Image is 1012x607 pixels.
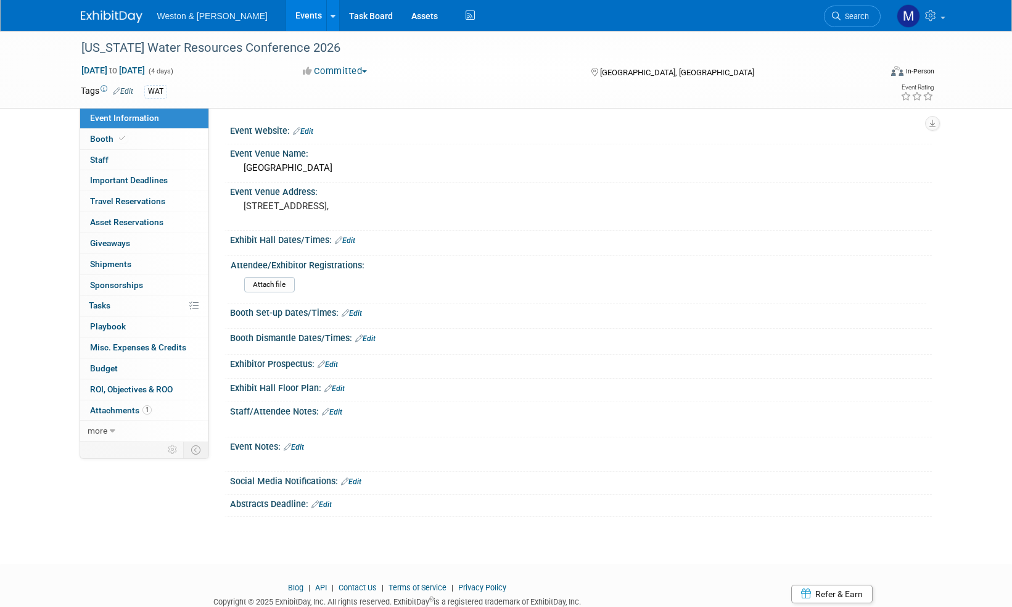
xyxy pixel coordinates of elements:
a: Tasks [80,295,208,316]
div: Event Notes: [230,437,932,453]
div: Staff/Attendee Notes: [230,402,932,418]
div: In-Person [905,67,934,76]
div: Event Venue Address: [230,183,932,198]
span: to [107,65,119,75]
button: Committed [298,65,372,78]
a: Budget [80,358,208,379]
div: [GEOGRAPHIC_DATA] [239,159,923,178]
a: Edit [335,236,355,245]
span: Shipments [90,259,131,269]
span: ROI, Objectives & ROO [90,384,173,394]
a: Privacy Policy [458,583,506,592]
a: Edit [284,443,304,452]
td: Tags [81,85,133,99]
a: Staff [80,150,208,170]
div: WAT [144,85,167,98]
div: Exhibitor Prospectus: [230,355,932,371]
a: Important Deadlines [80,170,208,191]
a: Terms of Service [389,583,446,592]
span: Event Information [90,113,159,123]
div: Booth Dismantle Dates/Times: [230,329,932,345]
div: Social Media Notifications: [230,472,932,488]
span: Staff [90,155,109,165]
span: [DATE] [DATE] [81,65,146,76]
a: Contact Us [339,583,377,592]
a: Edit [311,500,332,509]
div: Abstracts Deadline: [230,495,932,511]
a: Misc. Expenses & Credits [80,337,208,358]
div: Event Website: [230,122,932,138]
a: Edit [113,87,133,96]
span: Travel Reservations [90,196,165,206]
span: 1 [142,405,152,415]
span: [GEOGRAPHIC_DATA], [GEOGRAPHIC_DATA] [600,68,754,77]
img: Mary Ann Trujillo [897,4,920,28]
a: Asset Reservations [80,212,208,233]
a: Attachments1 [80,400,208,421]
i: Booth reservation complete [119,135,125,142]
a: Playbook [80,316,208,337]
span: (4 days) [147,67,173,75]
div: Event Venue Name: [230,144,932,160]
a: Edit [318,360,338,369]
span: | [448,583,456,592]
a: Shipments [80,254,208,275]
a: ROI, Objectives & ROO [80,379,208,400]
span: Misc. Expenses & Credits [90,342,186,352]
img: Format-Inperson.png [891,66,903,76]
a: Search [824,6,881,27]
a: more [80,421,208,441]
span: Tasks [89,300,110,310]
span: Attachments [90,405,152,415]
span: Search [841,12,869,21]
pre: [STREET_ADDRESS], [244,200,509,212]
div: Booth Set-up Dates/Times: [230,303,932,320]
img: ExhibitDay [81,10,142,23]
a: API [315,583,327,592]
div: Event Format [808,64,935,83]
sup: ® [429,596,434,603]
div: [US_STATE] Water Resources Conference 2026 [77,37,862,59]
a: Refer & Earn [791,585,873,603]
a: Edit [342,309,362,318]
span: Sponsorships [90,280,143,290]
a: Edit [341,477,361,486]
span: Important Deadlines [90,175,168,185]
td: Personalize Event Tab Strip [162,442,184,458]
div: Exhibit Hall Dates/Times: [230,231,932,247]
span: Weston & [PERSON_NAME] [157,11,268,21]
a: Travel Reservations [80,191,208,212]
span: Budget [90,363,118,373]
a: Edit [322,408,342,416]
a: Giveaways [80,233,208,254]
a: Edit [355,334,376,343]
span: Asset Reservations [90,217,163,227]
a: Edit [324,384,345,393]
div: Exhibit Hall Floor Plan: [230,379,932,395]
div: Attendee/Exhibitor Registrations: [231,256,926,271]
span: | [329,583,337,592]
div: Event Rating [900,85,934,91]
span: Booth [90,134,128,144]
span: more [88,426,107,436]
span: | [379,583,387,592]
a: Sponsorships [80,275,208,295]
span: Giveaways [90,238,130,248]
td: Toggle Event Tabs [183,442,208,458]
span: | [305,583,313,592]
a: Blog [288,583,303,592]
a: Booth [80,129,208,149]
a: Event Information [80,108,208,128]
span: Playbook [90,321,126,331]
a: Edit [293,127,313,136]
